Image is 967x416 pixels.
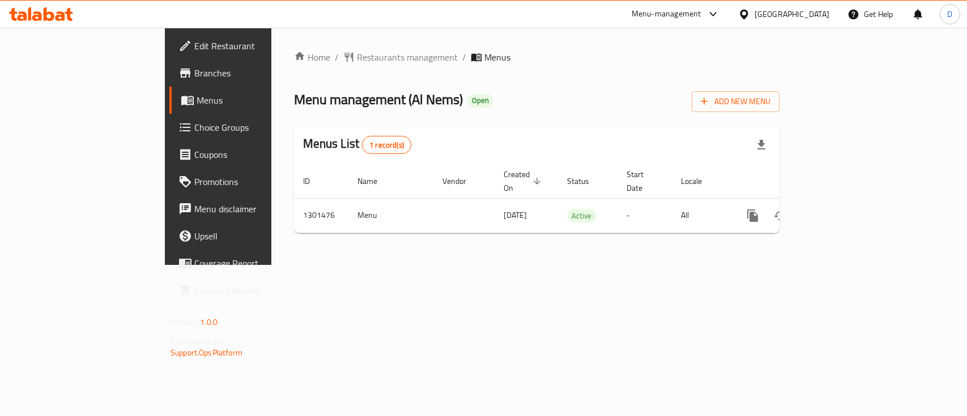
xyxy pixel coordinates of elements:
span: Status [567,174,604,188]
div: Menu-management [632,7,701,21]
span: Locale [681,174,717,188]
a: Coverage Report [169,250,326,277]
span: Add New Menu [701,95,770,109]
button: Add New Menu [692,91,779,112]
span: Upsell [194,229,317,243]
table: enhanced table [294,164,857,233]
a: Upsell [169,222,326,250]
a: Edit Restaurant [169,32,326,59]
button: Change Status [766,202,794,229]
span: D [947,8,952,20]
span: Grocery Checklist [194,284,317,297]
div: Open [467,94,493,108]
span: 1 record(s) [363,140,411,151]
button: more [739,202,766,229]
span: Choice Groups [194,121,317,134]
nav: breadcrumb [294,50,779,64]
a: Menus [169,87,326,114]
a: Grocery Checklist [169,277,326,304]
span: Coverage Report [194,256,317,270]
span: Start Date [627,168,658,195]
span: [DATE] [504,208,527,222]
div: Active [567,209,596,222]
span: Menus [197,93,317,107]
a: Branches [169,59,326,87]
span: Branches [194,66,317,80]
th: Actions [730,164,857,199]
td: Menu [348,198,433,233]
div: Export file [748,131,775,158]
span: Coupons [194,148,317,161]
span: Menu disclaimer [194,202,317,216]
li: / [462,50,466,64]
span: Promotions [194,175,317,188]
a: Coupons [169,141,326,168]
a: Promotions [169,168,326,195]
span: Menu management ( Al Nems ) [294,87,463,112]
div: Total records count [362,136,411,154]
span: Edit Restaurant [194,39,317,53]
span: Name [357,174,392,188]
span: ID [303,174,325,188]
li: / [335,50,339,64]
span: Menus [484,50,510,64]
h2: Menus List [303,135,411,154]
span: Version: [171,315,198,329]
span: Created On [504,168,544,195]
a: Menu disclaimer [169,195,326,222]
span: Active [567,209,596,222]
span: 1.0.0 [200,315,218,329]
td: - [617,198,672,233]
a: Support.OpsPlatform [171,345,242,360]
span: Vendor [442,174,481,188]
a: Restaurants management [343,50,458,64]
div: [GEOGRAPHIC_DATA] [755,8,829,20]
td: All [672,198,730,233]
span: Restaurants management [357,50,458,64]
span: Get support on: [171,334,223,349]
span: Open [467,96,493,105]
a: Choice Groups [169,114,326,141]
